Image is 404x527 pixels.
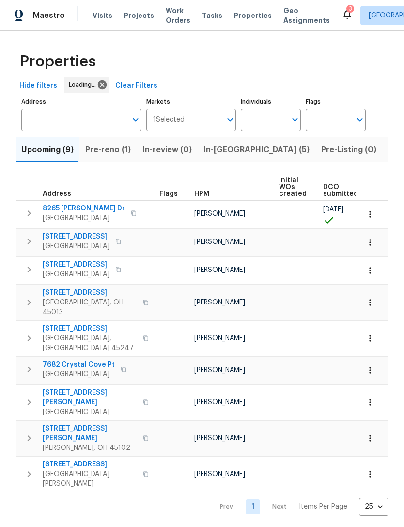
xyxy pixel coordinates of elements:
span: Flags [159,191,178,197]
span: Geo Assignments [283,6,330,25]
label: Individuals [241,99,301,105]
span: [STREET_ADDRESS][PERSON_NAME] [43,424,137,443]
label: Markets [146,99,236,105]
span: Tasks [202,12,222,19]
span: [PERSON_NAME] [194,435,245,442]
span: [PERSON_NAME] [194,367,245,374]
button: Open [353,113,367,127]
span: [PERSON_NAME] [194,471,245,478]
label: Address [21,99,141,105]
span: 8265 [PERSON_NAME] Dr [43,204,125,213]
span: Properties [19,57,96,66]
span: Clear Filters [115,80,157,92]
p: Items Per Page [299,502,347,511]
button: Open [223,113,237,127]
span: [GEOGRAPHIC_DATA] [43,270,109,279]
span: [DATE] [323,206,343,213]
span: [PERSON_NAME] [194,299,245,306]
span: In-[GEOGRAPHIC_DATA] (5) [203,143,310,157]
span: Properties [234,11,272,20]
span: Address [43,191,71,197]
button: Open [288,113,302,127]
div: 3 [349,4,352,14]
span: DCO submitted [323,184,358,197]
span: In-review (0) [142,143,192,157]
label: Flags [306,99,366,105]
span: [GEOGRAPHIC_DATA], OH 45013 [43,298,137,317]
span: [PERSON_NAME] [194,210,245,217]
span: [GEOGRAPHIC_DATA][PERSON_NAME] [43,469,137,489]
span: [PERSON_NAME], OH 45102 [43,443,137,453]
span: Projects [124,11,154,20]
span: Work Orders [166,6,190,25]
a: Goto page 1 [246,499,260,514]
span: Pre-Listing (0) [321,143,376,157]
span: Maestro [33,11,65,20]
span: [PERSON_NAME] [194,335,245,342]
span: [GEOGRAPHIC_DATA] [43,369,115,379]
span: [STREET_ADDRESS] [43,324,137,334]
span: [PERSON_NAME] [194,267,245,273]
span: Upcoming (9) [21,143,74,157]
span: [GEOGRAPHIC_DATA] [43,241,109,251]
span: [PERSON_NAME] [194,399,245,406]
span: Pre-reno (1) [85,143,131,157]
span: 7682 Crystal Cove Pt [43,360,115,369]
nav: Pagination Navigation [211,498,388,516]
button: Clear Filters [111,77,161,95]
button: Open [129,113,142,127]
span: [STREET_ADDRESS] [43,288,137,298]
span: [GEOGRAPHIC_DATA] [43,213,125,223]
button: Hide filters [16,77,61,95]
span: [STREET_ADDRESS] [43,460,137,469]
span: [PERSON_NAME] [194,239,245,245]
div: 25 [359,494,388,519]
span: Visits [93,11,112,20]
span: Loading... [69,80,100,90]
div: Loading... [64,77,109,93]
span: [STREET_ADDRESS] [43,232,109,241]
span: [GEOGRAPHIC_DATA] [43,407,137,417]
span: Initial WOs created [279,177,307,197]
span: [GEOGRAPHIC_DATA], [GEOGRAPHIC_DATA] 45247 [43,334,137,353]
span: 1 Selected [153,116,185,124]
span: [STREET_ADDRESS][PERSON_NAME] [43,388,137,407]
span: [STREET_ADDRESS] [43,260,109,270]
span: Hide filters [19,80,57,92]
span: HPM [194,191,209,197]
